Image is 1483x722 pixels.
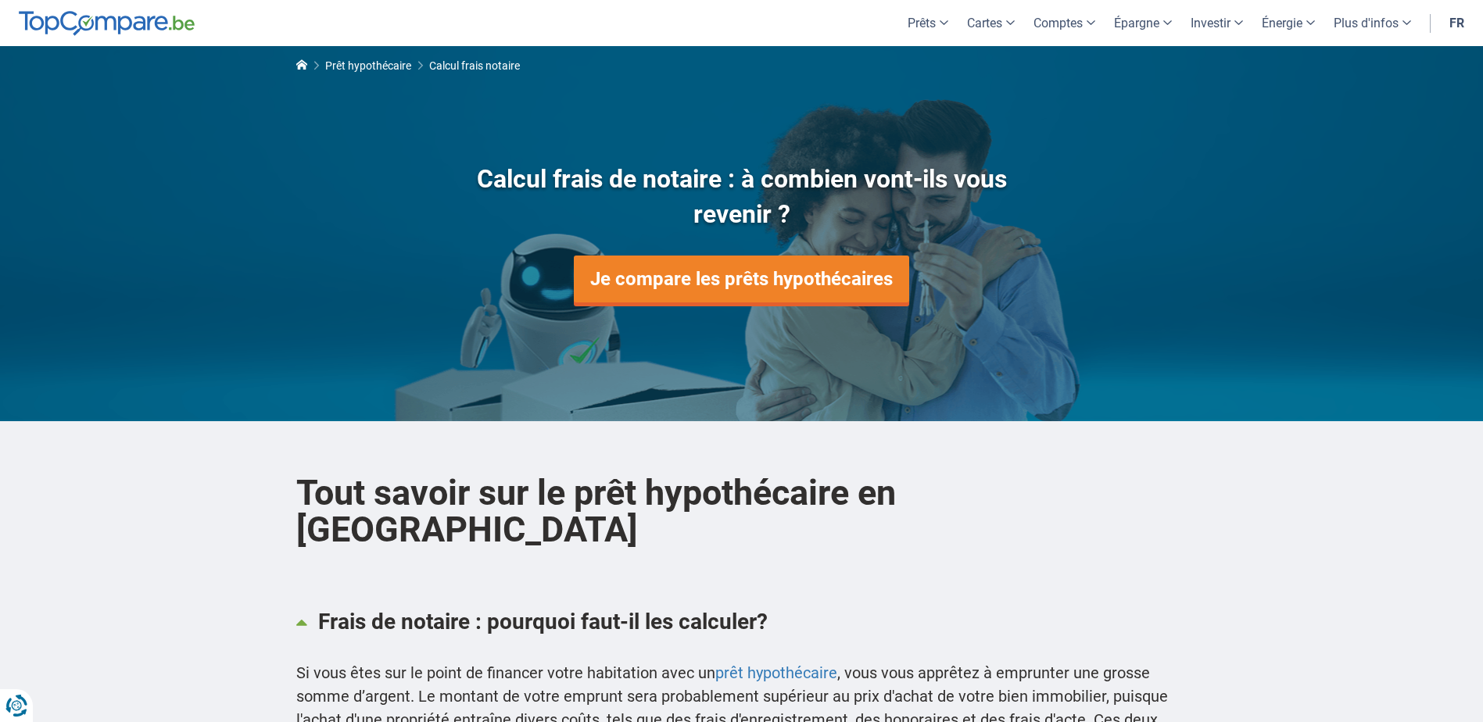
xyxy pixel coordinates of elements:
[445,162,1039,232] h1: Calcul frais de notaire : à combien vont-ils vous revenir ?
[429,59,520,72] span: Calcul frais notaire
[296,593,1187,649] a: Frais de notaire : pourquoi faut-il les calculer?
[715,663,837,682] a: prêt hypothécaire
[296,437,1187,585] h2: Tout savoir sur le prêt hypothécaire en [GEOGRAPHIC_DATA]
[296,59,307,72] a: Home
[574,256,909,302] a: Je compare les prêts hypothécaires
[19,11,195,36] img: TopCompare
[325,59,411,72] a: Prêt hypothécaire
